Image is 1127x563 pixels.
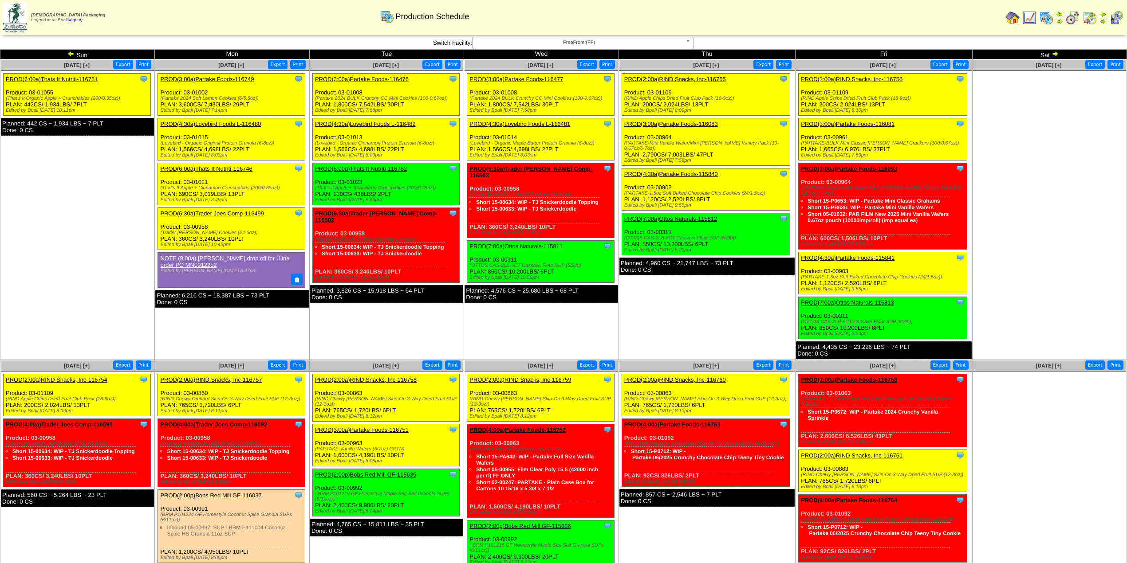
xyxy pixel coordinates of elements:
div: Planned: 4,960 CS ~ 21,747 LBS ~ 73 PLT Done: 0 CS [619,258,795,275]
div: Edited by Bpali [DATE] 8:15pm [801,555,967,560]
div: Planned: 442 CS ~ 1,934 LBS ~ 7 PLT Done: 0 CS [1,118,154,136]
a: Short 15-PB636: WIP - Partake Mini Vanilla Wafers [808,204,934,211]
a: Short 02-00247: PARTAKE - Plain Case Box for Cartons 10 15/16 x 5 3/8 x 7 1/2 [476,479,594,492]
img: Tooltip [956,298,965,307]
div: (PARTAKE-Mini Vanilla Wafer/Mini [PERSON_NAME] Variety Pack (10-0.67oz/6-7oz)) [624,141,790,151]
div: Product: 03-00311 PLAN: 850CS / 10,200LBS / 6PLT [622,213,790,255]
a: Short 05-01032: PAR FILM New 2025 Mini Vanilla Wafers 0.67oz pouch (10000imp/roll) (imp equal ea) [808,211,949,223]
a: Inbound 05-00997: SUP - BRM P111004 Coconut Spice HS Granola 11oz SUP [167,524,284,537]
div: Edited by Bpali [DATE] 5:23pm [624,247,790,253]
a: PROD(7:00a)Ottos Naturals-115811 [469,243,563,250]
div: ( BRM P101216 GF Homestyle Maple Sea Salt Granola SUPs (6/11oz)) [469,543,614,553]
a: PROD(6:30a)Trader Joes Comp-116499 [160,210,264,217]
a: [DATE] [+] [693,62,719,68]
div: Product: 03-00958 PLAN: 360CS / 3,240LBS / 10PLT [467,163,615,238]
a: PROD(3:00a)Partake Foods-116083 [624,121,718,127]
button: Export [113,60,133,69]
a: Short 15-P0712: WIP ‐ Partake 06/2025 Crunchy Chocolate Chip Teeny Tiny Cookie [808,524,961,536]
a: PROD(1:00a)Partake Foods-116753 [801,376,897,383]
div: Edited by Bpali [DATE] 8:49pm [160,197,305,203]
a: [DATE] [+] [528,62,553,68]
a: (logout) [67,18,83,23]
div: Edited by Bpali [DATE] 8:12pm [315,414,460,419]
div: Edited by Bpali [DATE] 8:11pm [160,408,305,414]
div: Edited by Bpali [DATE] 10:46pm [315,275,460,280]
td: Sun [0,50,155,59]
div: (RIND-Chewy Orchard Skin-On 3-Way Dried Fruit SUP (12-3oz)) [160,396,305,402]
div: Product: 03-00958 PLAN: 360CS / 3,240LBS / 10PLT [158,419,305,487]
div: Edited by Bpali [DATE] 8:13pm [624,408,790,414]
button: Print [290,360,306,370]
div: Product: 03-01109 PLAN: 200CS / 2,024LBS / 13PLT [4,374,151,416]
div: (PARTAKE-BULK Mini Classic [PERSON_NAME] Crackers (100/0.67oz)) [801,141,967,146]
a: Short 15-00634: WIP - TJ Snickerdoodle Topping [322,244,444,250]
a: NOTE (9:00a) [PERSON_NAME] drop off for Uline order PO MN0912252 [160,255,289,268]
div: Edited by Bpali [DATE] 8:03pm [160,152,305,158]
div: Product: 03-01014 PLAN: 1,566CS / 4,698LBS / 22PLT [467,118,615,160]
div: Planned: 560 CS ~ 5,264 LBS ~ 23 PLT Done: 0 CS [1,489,154,507]
a: [DATE] [+] [373,363,399,369]
button: Export [422,360,442,370]
div: Edited by Bpali [DATE] 6:17pm [6,479,150,485]
img: Tooltip [956,375,965,384]
img: Tooltip [294,491,303,500]
span: [DATE] [+] [64,363,90,369]
a: PROD(4:30a)Lovebird Foods L-116480 [160,121,261,127]
span: [DATE] [+] [64,62,90,68]
img: Tooltip [294,375,303,384]
img: calendarcustomer.gif [1109,11,1123,25]
a: PROD(2:00a)RIND Snacks, Inc-116755 [624,76,726,82]
a: [DATE] [+] [1036,363,1061,369]
div: (Trader [PERSON_NAME] Cookies (24-6oz)) [6,441,150,446]
button: Export [1085,360,1105,370]
div: (Partake 2024 BULK Crunchy CC Mini Cookies (100-0.67oz)) [469,96,614,101]
div: Product: 03-01021 PLAN: 690CS / 3,019LBS / 13PLT [158,163,305,205]
div: (PARTAKE-Mini Vanilla Wafer/Mini [PERSON_NAME] Variety Pack (10-0.67oz/6-7oz)) [801,185,967,196]
a: Short 15-00633: WIP - TJ Snickerdoodle [167,455,267,461]
button: Export [1085,60,1105,69]
img: Tooltip [956,74,965,83]
a: Short 15-00633: WIP - TJ Snickerdoodle [322,250,422,257]
div: Product: 03-01092 PLAN: 92CS / 826LBS / 2PLT [799,495,967,563]
td: Sat [972,50,1127,59]
div: Product: 03-01109 PLAN: 200CS / 2,024LBS / 13PLT [799,74,967,116]
a: Short 15-00633: WIP - TJ Snickerdoodle [476,206,576,212]
a: Short 15-P0672: WIP - Partake 2024 Crunchy Vanilla Sprinkle [808,409,938,421]
a: PROD(4:00a)Partake Foods-116763 [624,421,721,428]
img: calendarblend.gif [1066,11,1080,25]
div: (Partake 2024 BULK Crunchy CC Mini Cookies (100-0.67oz)) [315,96,460,101]
div: (Trader [PERSON_NAME] Cookies (24-6oz)) [315,237,460,242]
div: Product: 03-00964 PLAN: 2,790CS / 7,003LBS / 47PLT [622,118,790,166]
div: Edited by Bpali [DATE] 10:47pm [469,230,614,235]
button: Export [268,60,288,69]
img: Tooltip [449,470,457,479]
span: [DEMOGRAPHIC_DATA] Packaging [31,13,105,18]
img: arrowleft.gif [1056,11,1063,18]
img: home.gif [1005,11,1020,25]
div: Edited by Bpali [DATE] 6:19pm [160,479,305,485]
img: Tooltip [294,164,303,173]
div: Product: 03-00964 PLAN: 600CS / 1,506LBS / 10PLT [799,163,967,250]
img: Tooltip [294,209,303,218]
a: Short 15-00634: WIP - TJ Snickerdoodle Topping [12,448,135,454]
div: (PARTAKE-Vanilla Wafers (6/7oz) CRTN) [469,446,614,452]
img: calendarinout.gif [1083,11,1097,25]
button: Print [599,60,615,69]
a: PROD(2:00p)Bobs Red Mill GF-115635 [315,471,416,478]
button: Export [753,60,773,69]
a: PROD(6:30a)Trader [PERSON_NAME] Comp-116502 [315,210,438,223]
button: Print [445,60,461,69]
a: PROD(7:00a)Ottos Naturals-115813 [801,299,894,306]
img: Tooltip [779,375,788,384]
div: (RIND Apple Chips Dried Fruit Club Pack (18-9oz)) [6,396,150,402]
div: Product: 03-00903 PLAN: 1,120CS / 2,520LBS / 8PLT [622,168,790,211]
div: Product: 03-00311 PLAN: 850CS / 10,200LBS / 6PLT [467,241,615,283]
div: (RIND Apple Chips Dried Fruit Club Pack (18-9oz)) [624,96,790,101]
div: Product: 03-01013 PLAN: 1,566CS / 4,698LBS / 22PLT [312,118,460,160]
img: Tooltip [603,242,612,250]
td: Wed [464,50,619,59]
div: Edited by Bpali [DATE] 8:15pm [624,479,790,484]
div: Product: 03-01015 PLAN: 1,566CS / 4,698LBS / 22PLT [158,118,305,160]
button: Print [136,60,151,69]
